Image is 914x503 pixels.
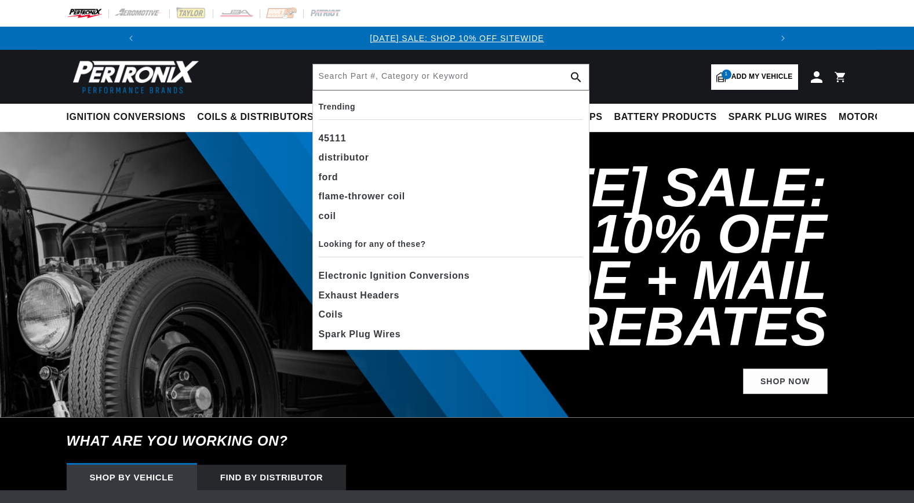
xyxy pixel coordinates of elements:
[370,34,544,43] a: [DATE] SALE: SHOP 10% OFF SITEWIDE
[319,187,583,206] div: flame-thrower coil
[38,27,877,50] slideshow-component: Translation missing: en.sections.announcements.announcement_bar
[609,104,723,131] summary: Battery Products
[711,64,798,90] a: 1Add my vehicle
[319,148,583,167] div: distributor
[143,32,771,45] div: 1 of 3
[319,129,583,148] div: 45111
[743,369,828,395] a: Shop Now
[319,326,401,342] span: Spark Plug Wires
[319,167,583,187] div: ford
[119,27,143,50] button: Translation missing: en.sections.announcements.previous_announcement
[319,287,399,304] span: Exhaust Headers
[67,465,197,490] div: Shop by vehicle
[191,104,319,131] summary: Coils & Distributors
[319,268,470,284] span: Electronic Ignition Conversions
[67,57,200,97] img: Pertronix
[319,239,426,249] b: Looking for any of these?
[731,71,793,82] span: Add my vehicle
[332,165,828,350] h2: [DATE] SALE: SHOP 10% OFF SITEWIDE + MAIL IN REBATES
[313,64,589,90] input: Search Part #, Category or Keyword
[197,111,314,123] span: Coils & Distributors
[833,104,913,131] summary: Motorcycle
[771,27,795,50] button: Translation missing: en.sections.announcements.next_announcement
[197,465,347,490] div: Find by Distributor
[319,102,356,111] b: Trending
[38,418,877,464] h6: What are you working on?
[67,111,186,123] span: Ignition Conversions
[563,64,589,90] button: search button
[839,111,908,123] span: Motorcycle
[319,206,583,226] div: coil
[722,70,731,79] span: 1
[143,32,771,45] div: Announcement
[723,104,833,131] summary: Spark Plug Wires
[729,111,827,123] span: Spark Plug Wires
[614,111,717,123] span: Battery Products
[319,307,343,323] span: Coils
[67,104,192,131] summary: Ignition Conversions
